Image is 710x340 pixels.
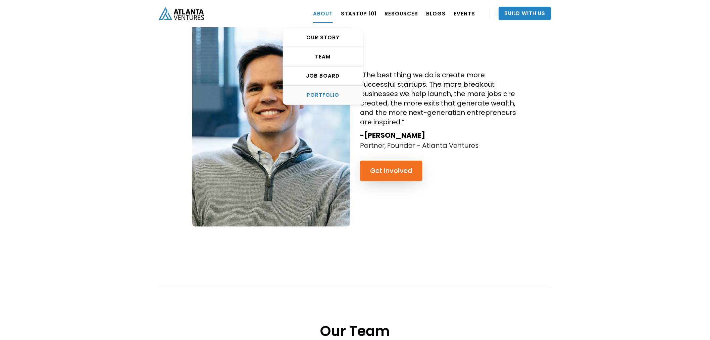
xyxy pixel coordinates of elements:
[283,47,363,67] a: TEAM
[283,28,363,47] a: OUR STORY
[313,4,333,23] a: ABOUT
[283,86,363,104] a: PORTFOLIO
[283,67,363,86] a: Job Board
[283,53,363,60] div: TEAM
[426,4,446,23] a: BLOGS
[454,4,475,23] a: EVENTS
[283,73,363,79] div: Job Board
[341,4,376,23] a: Startup 101
[192,18,350,226] img: David Cummings Image
[283,92,363,98] div: PORTFOLIO
[360,130,425,140] strong: -[PERSON_NAME]
[360,141,478,151] p: Partner, Founder – Atlanta Ventures
[360,70,518,127] h4: “The best thing we do is create more successful startups. The more breakout businesses we help la...
[499,7,551,20] a: Build With Us
[283,34,363,41] div: OUR STORY
[360,161,422,181] a: Get Involved
[385,4,418,23] a: RESOURCES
